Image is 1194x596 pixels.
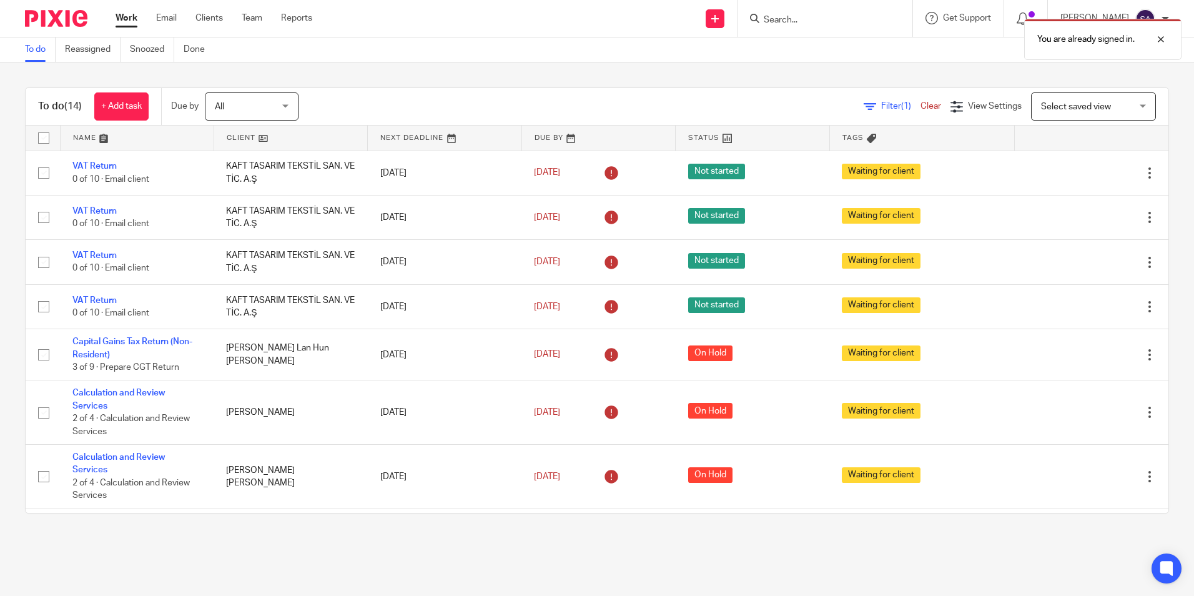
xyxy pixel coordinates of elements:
[688,253,745,269] span: Not started
[72,363,179,372] span: 3 of 9 · Prepare CGT Return
[214,151,367,195] td: KAFT TASARIM TEKSTİL SAN. VE TİC. A.Ş
[214,509,367,553] td: [PERSON_NAME]
[171,100,199,112] p: Due by
[368,240,521,284] td: [DATE]
[368,284,521,329] td: [DATE]
[130,37,174,62] a: Snoozed
[842,208,920,224] span: Waiting for client
[901,102,911,111] span: (1)
[281,12,312,24] a: Reports
[688,403,733,419] span: On Hold
[842,467,920,483] span: Waiting for client
[94,92,149,121] a: + Add task
[214,380,367,445] td: [PERSON_NAME]
[72,453,165,474] a: Calculation and Review Services
[156,12,177,24] a: Email
[534,213,560,222] span: [DATE]
[72,162,117,171] a: VAT Return
[72,337,192,359] a: Capital Gains Tax Return (Non-Resident)
[242,12,262,24] a: Team
[72,175,149,184] span: 0 of 10 · Email client
[72,309,149,317] span: 0 of 10 · Email client
[1037,33,1135,46] p: You are already signed in.
[368,151,521,195] td: [DATE]
[25,37,56,62] a: To do
[214,445,367,509] td: [PERSON_NAME] [PERSON_NAME]
[534,169,560,177] span: [DATE]
[534,302,560,311] span: [DATE]
[184,37,214,62] a: Done
[72,414,190,436] span: 2 of 4 · Calculation and Review Services
[38,100,82,113] h1: To do
[688,297,745,313] span: Not started
[368,445,521,509] td: [DATE]
[214,240,367,284] td: KAFT TASARIM TEKSTİL SAN. VE TİC. A.Ş
[64,101,82,111] span: (14)
[920,102,941,111] a: Clear
[195,12,223,24] a: Clients
[72,251,117,260] a: VAT Return
[72,296,117,305] a: VAT Return
[72,207,117,216] a: VAT Return
[116,12,137,24] a: Work
[688,164,745,179] span: Not started
[688,208,745,224] span: Not started
[72,219,149,228] span: 0 of 10 · Email client
[842,164,920,179] span: Waiting for client
[842,253,920,269] span: Waiting for client
[842,134,864,141] span: Tags
[842,403,920,419] span: Waiting for client
[72,479,190,500] span: 2 of 4 · Calculation and Review Services
[368,195,521,239] td: [DATE]
[1135,9,1155,29] img: svg%3E
[215,102,224,111] span: All
[968,102,1022,111] span: View Settings
[25,10,87,27] img: Pixie
[72,264,149,273] span: 0 of 10 · Email client
[534,408,560,417] span: [DATE]
[368,329,521,380] td: [DATE]
[842,345,920,361] span: Waiting for client
[214,284,367,329] td: KAFT TASARIM TEKSTİL SAN. VE TİC. A.Ş
[1041,102,1111,111] span: Select saved view
[688,345,733,361] span: On Hold
[368,380,521,445] td: [DATE]
[534,257,560,266] span: [DATE]
[534,350,560,359] span: [DATE]
[65,37,121,62] a: Reassigned
[214,195,367,239] td: KAFT TASARIM TEKSTİL SAN. VE TİC. A.Ş
[881,102,920,111] span: Filter
[72,389,165,410] a: Calculation and Review Services
[688,467,733,483] span: On Hold
[534,472,560,481] span: [DATE]
[842,297,920,313] span: Waiting for client
[214,329,367,380] td: [PERSON_NAME] Lan Hun [PERSON_NAME]
[368,509,521,553] td: [DATE]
